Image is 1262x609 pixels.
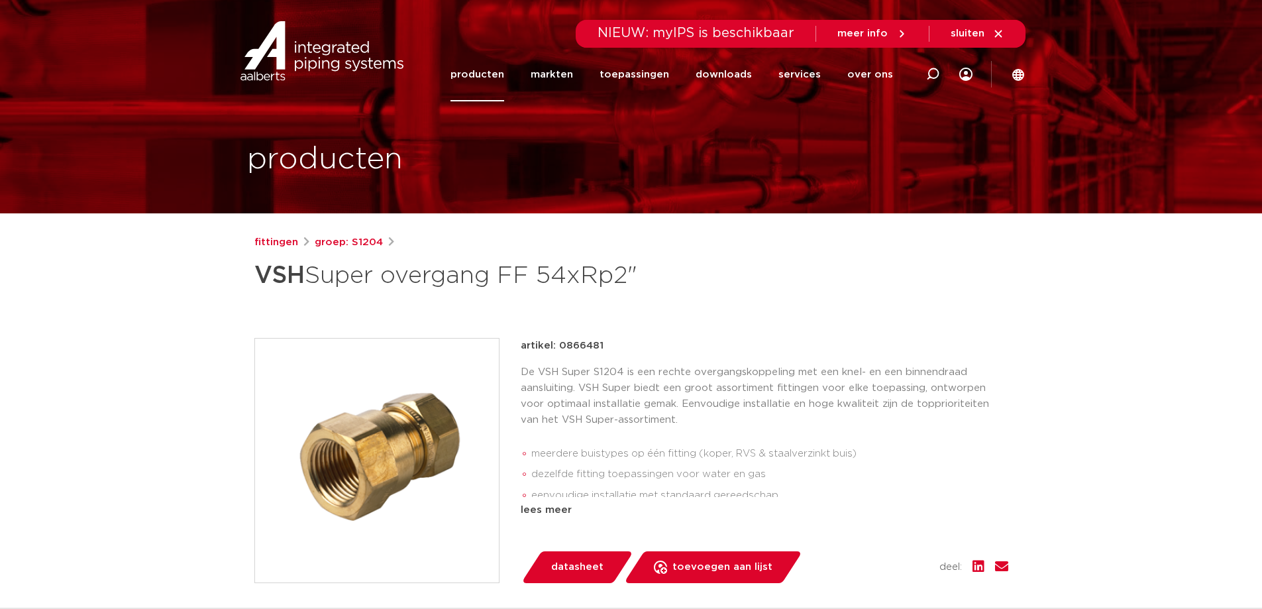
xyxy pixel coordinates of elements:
span: datasheet [551,557,604,578]
nav: Menu [450,48,893,101]
li: meerdere buistypes op één fitting (koper, RVS & staalverzinkt buis) [531,443,1008,465]
div: my IPS [959,48,973,101]
p: artikel: 0866481 [521,338,604,354]
a: downloads [696,48,752,101]
a: groep: S1204 [315,235,383,250]
span: toevoegen aan lijst [672,557,772,578]
a: over ons [847,48,893,101]
p: De VSH Super S1204 is een rechte overgangskoppeling met een knel- en een binnendraad aansluiting.... [521,364,1008,428]
span: deel: [939,559,962,575]
li: eenvoudige installatie met standaard gereedschap [531,485,1008,506]
strong: VSH [254,264,305,288]
a: producten [450,48,504,101]
li: dezelfde fitting toepassingen voor water en gas [531,464,1008,485]
span: sluiten [951,28,984,38]
a: toepassingen [600,48,669,101]
img: Product Image for VSH Super overgang FF 54xRp2" [255,339,499,582]
a: services [778,48,821,101]
span: NIEUW: myIPS is beschikbaar [598,27,794,40]
a: sluiten [951,28,1004,40]
a: datasheet [521,551,633,583]
a: fittingen [254,235,298,250]
a: meer info [837,28,908,40]
h1: producten [247,138,403,181]
span: meer info [837,28,888,38]
a: markten [531,48,573,101]
div: lees meer [521,502,1008,518]
h1: Super overgang FF 54xRp2" [254,256,752,296]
